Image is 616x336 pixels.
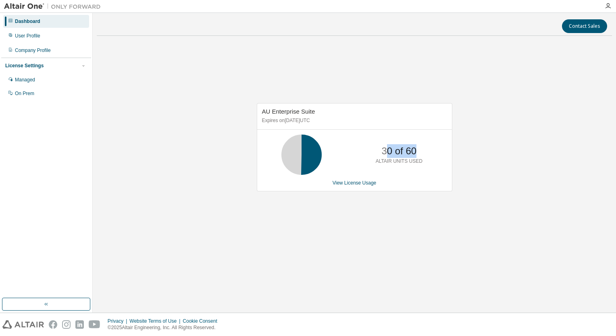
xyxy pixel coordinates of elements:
p: 30 of 60 [381,144,416,158]
p: ALTAIR UNITS USED [376,158,422,165]
img: altair_logo.svg [2,320,44,329]
a: View License Usage [333,180,377,186]
img: facebook.svg [49,320,57,329]
div: Dashboard [15,18,40,25]
img: youtube.svg [89,320,100,329]
p: © 2025 Altair Engineering, Inc. All Rights Reserved. [108,324,222,331]
div: On Prem [15,90,34,97]
div: Company Profile [15,47,51,54]
div: User Profile [15,33,40,39]
img: linkedin.svg [75,320,84,329]
img: instagram.svg [62,320,71,329]
button: Contact Sales [562,19,607,33]
span: AU Enterprise Suite [262,108,315,115]
div: Privacy [108,318,129,324]
div: Website Terms of Use [129,318,183,324]
img: Altair One [4,2,105,10]
p: Expires on [DATE] UTC [262,117,445,124]
div: Managed [15,77,35,83]
div: License Settings [5,62,44,69]
div: Cookie Consent [183,318,222,324]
